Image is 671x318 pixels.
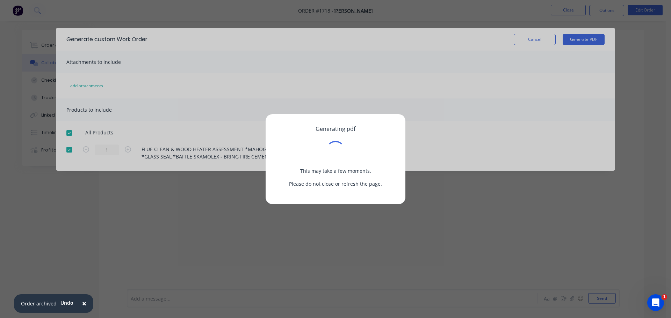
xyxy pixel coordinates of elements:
span: × [82,298,86,308]
button: Undo [57,298,77,308]
span: Generating pdf [316,125,355,132]
button: Close [75,295,93,312]
p: This may take a few moments. [277,167,394,175]
span: 1 [662,294,667,300]
div: Order archived [21,300,57,307]
iframe: Intercom live chat [647,294,664,311]
p: Please do not close or refresh the page. [277,180,394,187]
